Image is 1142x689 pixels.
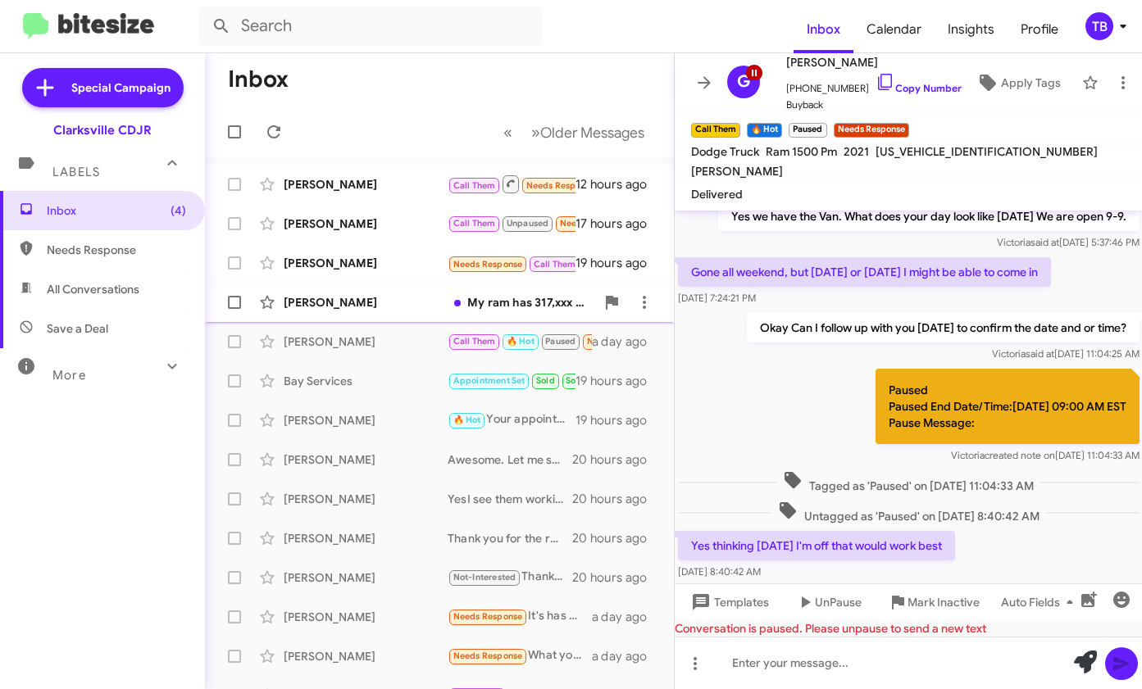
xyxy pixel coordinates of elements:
[794,6,853,53] span: Inbox
[507,218,549,229] span: Unpaused
[587,336,657,347] span: Needs Response
[52,165,100,179] span: Labels
[675,587,782,617] button: Templates
[284,294,448,311] div: [PERSON_NAME]
[950,449,1139,461] span: Victoria [DATE] 11:04:33 AM
[448,568,572,587] div: Thank you again. I have notified Tag and title she will keep her eyes open for it [DATE].
[284,569,448,586] div: [PERSON_NAME]
[47,320,108,337] span: Save a Deal
[991,347,1139,360] span: Victoria [DATE] 11:04:25 AM
[691,164,783,179] span: [PERSON_NAME]
[678,257,1051,287] p: Gone all weekend, but [DATE] or [DATE] I might be able to come in
[448,530,572,546] div: Thank you for the reply.
[453,611,523,622] span: Needs Response
[453,415,481,425] span: 🔥 Hot
[228,66,289,93] h1: Inbox
[47,202,186,219] span: Inbox
[448,252,576,273] div: Inbound Call
[786,97,962,113] span: Buyback
[815,587,862,617] span: UnPause
[453,180,496,191] span: Call Them
[521,116,654,149] button: Next
[935,6,1008,53] a: Insights
[782,587,875,617] button: UnPause
[688,587,769,617] span: Templates
[507,336,535,347] span: 🔥 Hot
[284,215,448,232] div: [PERSON_NAME]
[834,123,909,138] small: Needs Response
[876,82,962,94] a: Copy Number
[448,491,572,507] div: YesI see them working with you.
[448,214,576,233] div: I am still driving it, yes. I have less than 60K miles on it
[453,336,496,347] span: Call Them
[536,375,555,386] span: Sold
[534,259,576,270] span: Call Them
[284,530,448,546] div: [PERSON_NAME]
[853,6,935,53] a: Calendar
[766,144,837,159] span: Ram 1500 Pm
[53,122,152,138] div: Clarksville CDJR
[448,607,592,626] div: It's has 65k miles I would sell it for 18k, yes.
[678,565,761,578] span: [DATE] 8:40:42 AM
[453,572,516,582] span: Not-Interested
[1030,236,1058,248] span: said at
[540,124,644,142] span: Older Messages
[171,202,186,219] span: (4)
[448,371,576,390] div: Thank you for your business.
[572,491,661,507] div: 20 hours ago
[453,259,523,270] span: Needs Response
[448,332,592,351] div: Yes thinking [DATE] I'm off that would work best
[22,68,184,107] a: Special Campaign
[448,451,572,468] div: Awesome. Let me see. How many miles do you have on it?
[984,449,1054,461] span: created note on
[771,501,1045,524] span: Untagged as 'Paused' on [DATE] 8:40:42 AM
[47,281,139,297] span: All Conversations
[746,313,1139,342] p: Okay Can I follow up with you [DATE] to confirm the date and or time?
[678,292,756,304] span: [DATE] 7:24:21 PM
[576,412,661,428] div: 19 hours ago
[1001,68,1061,97] span: Apply Tags
[448,294,595,311] div: My ram has 317,xxx miles
[875,587,993,617] button: Mark Inactive
[284,451,448,468] div: [PERSON_NAME]
[284,609,448,625] div: [PERSON_NAME]
[572,569,661,586] div: 20 hours ago
[988,587,1093,617] button: Auto Fields
[572,530,661,546] div: 20 hours ago
[691,187,743,202] span: Delivered
[531,122,540,143] span: »
[453,218,496,229] span: Call Them
[576,373,661,389] div: 19 hours ago
[776,470,1040,494] span: Tagged as 'Paused' on [DATE] 11:04:33 AM
[576,176,661,193] div: 12 hours ago
[576,255,661,271] div: 19 hours ago
[453,650,523,661] span: Needs Response
[545,336,576,347] span: Paused
[284,255,448,271] div: [PERSON_NAME]
[737,69,750,95] span: G
[560,218,630,229] span: Needs Response
[962,68,1074,97] button: Apply Tags
[875,369,1139,444] p: Paused Paused End Date/Time:[DATE] 09:00 AM EST Pause Message:
[284,648,448,664] div: [PERSON_NAME]
[453,375,526,386] span: Appointment Set
[592,333,661,350] div: a day ago
[747,123,782,138] small: 🔥 Hot
[1008,6,1071,53] a: Profile
[592,609,661,625] div: a day ago
[494,116,654,149] nav: Page navigation example
[1025,347,1053,360] span: said at
[566,375,620,386] span: Sold Verified
[592,648,661,664] div: a day ago
[284,333,448,350] div: [PERSON_NAME]
[908,587,980,617] span: Mark Inactive
[526,180,596,191] span: Needs Response
[503,122,512,143] span: «
[198,7,543,46] input: Search
[47,242,186,258] span: Needs Response
[572,451,661,468] div: 20 hours ago
[789,123,826,138] small: Paused
[876,144,1098,159] span: [US_VEHICLE_IDENTIFICATION_NUMBER]
[448,174,576,194] div: Hi [PERSON_NAME]. Back inn January I traded in my 2020 Gladiator and bought a 2025 from [PERSON_N...
[284,412,448,428] div: [PERSON_NAME]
